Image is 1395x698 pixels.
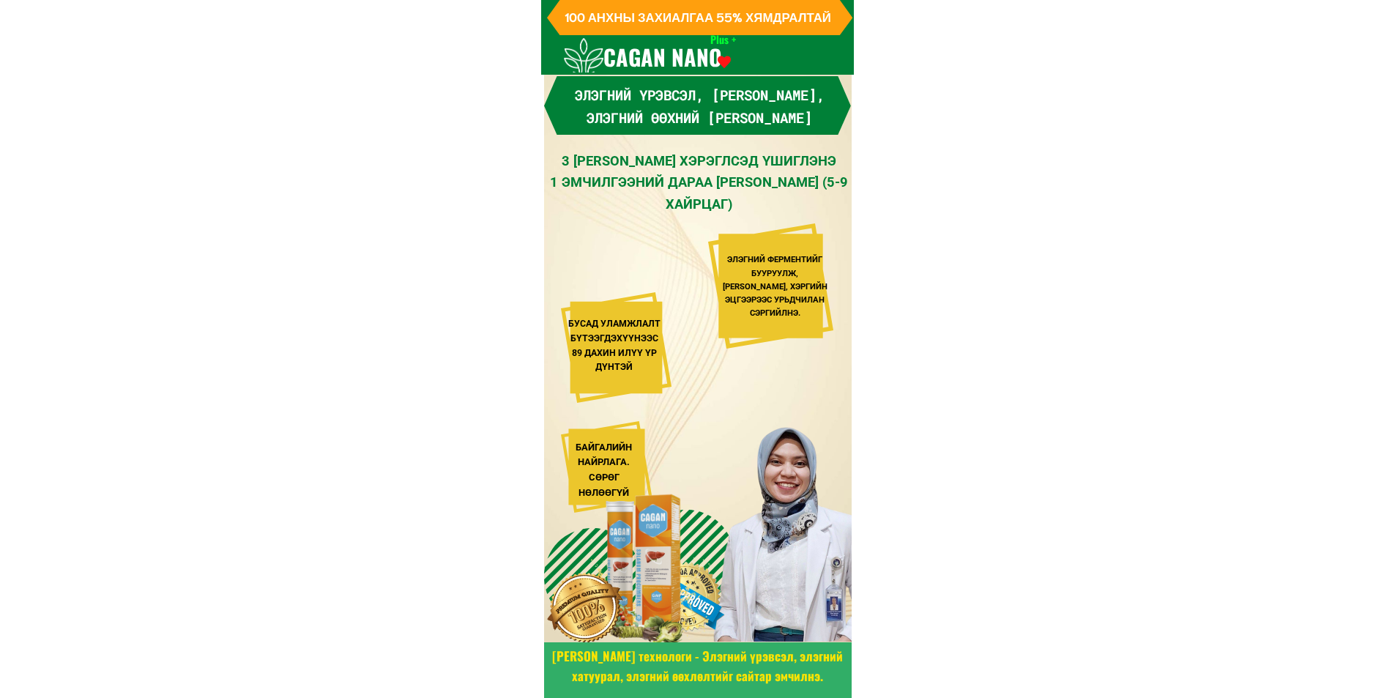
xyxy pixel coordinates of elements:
[547,150,852,215] div: 3 [PERSON_NAME] ХЭРЭГЛСЭД ҮШИГЛЭНЭ 1 ЭМЧИЛГЭЭНИЙ ДАРАА [PERSON_NAME] (5-9 ХАЙРЦАГ)
[721,253,829,319] div: ЭЛЭГНИЙ ФЕРМЕНТИЙГ БУУРУУЛЖ, [PERSON_NAME], ХЭРГИЙН ЭЦГЭЭРЭЭС УРЬДЧИЛАН СЭРГИЙЛНЭ.
[546,646,849,686] h3: [PERSON_NAME] технологи - Элэгний үрэвсэл, элэгний хатуурал, элэгний өөхлөлтийг сайтар эмчилнэ.
[568,317,661,375] div: БУСАД УЛАМЖЛАЛТ БҮТЭЭГДЭХҮҮНЭЭС 89 ДАХИН ИЛҮҮ ҮР ДҮНТЭЙ
[603,40,766,75] h3: CAGAN NANO
[565,440,644,501] div: БАЙГАЛИЙН НАЙРЛАГА. СӨРӨГ НӨЛӨӨГҮЙ
[550,84,849,129] h3: Элэгний үрэвсэл, [PERSON_NAME], элэгний өөхний [PERSON_NAME]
